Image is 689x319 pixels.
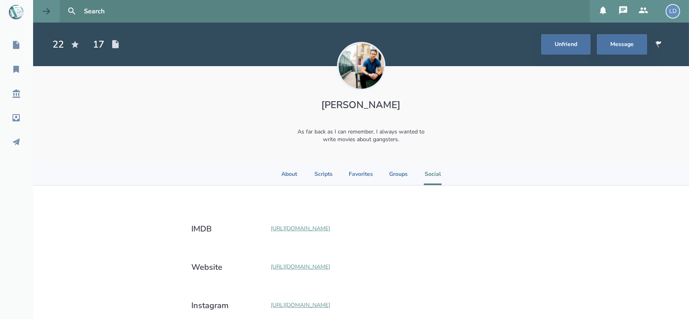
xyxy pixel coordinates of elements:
a: [URL][DOMAIN_NAME] [271,263,331,271]
li: Social [424,163,442,185]
h2: Instagram [192,300,264,311]
div: 17 [93,38,104,51]
h2: Website [192,262,264,273]
a: [URL][DOMAIN_NAME] [271,225,331,232]
div: Total Scripts [93,38,120,51]
div: 22 [52,38,64,51]
button: Unfriend [541,34,591,54]
div: As far back as I can remember, I always wanted to write movies about gangsters. [287,121,436,150]
img: user_1673573717-crop.jpg [337,42,385,90]
a: [URL][DOMAIN_NAME] [271,301,331,309]
div: LD [666,4,680,19]
div: Total Recommends [52,38,80,51]
h1: [PERSON_NAME] [287,98,436,111]
li: Scripts [314,163,333,185]
h2: IMDB [192,223,264,234]
li: Groups [389,163,408,185]
li: Favorites [349,163,373,185]
li: About [281,163,298,185]
button: Message [597,34,647,54]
